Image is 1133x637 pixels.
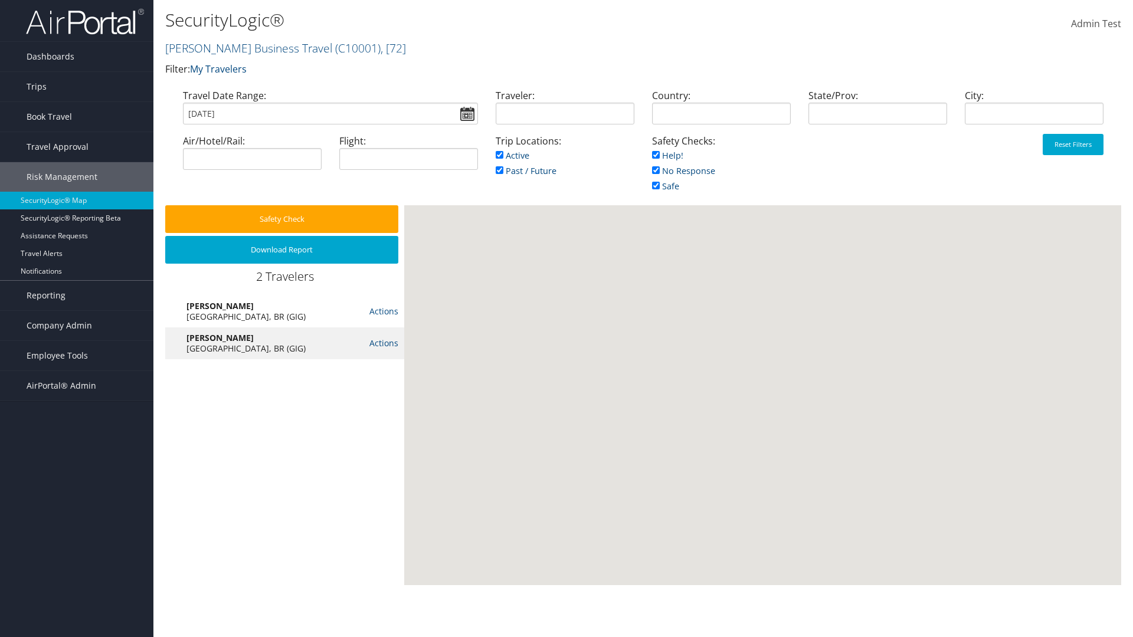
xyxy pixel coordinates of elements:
div: Air/Hotel/Rail: [174,134,330,179]
a: Admin Test [1071,6,1121,42]
span: Book Travel [27,102,72,132]
a: Active [496,150,529,161]
a: No Response [652,165,715,176]
a: Actions [369,306,398,317]
a: Safe [652,180,679,192]
a: Past / Future [496,165,556,176]
span: Reporting [27,281,66,310]
a: Actions [369,337,398,349]
div: [PERSON_NAME] [186,333,345,343]
div: Trip Locations: [487,134,643,190]
span: Risk Management [27,162,97,192]
div: [PERSON_NAME] [186,301,345,311]
div: Safety Checks: [643,134,800,205]
h1: SecurityLogic® [165,8,803,32]
span: Trips [27,72,47,101]
span: , [ 72 ] [381,40,406,56]
div: [GEOGRAPHIC_DATA], BR (GIG) [186,343,345,354]
div: Travel Date Range: [174,88,487,134]
img: airportal-logo.png [26,8,144,35]
div: [GEOGRAPHIC_DATA], BR (GIG) [186,311,345,322]
div: State/Prov: [800,88,956,134]
div: Flight: [330,134,487,179]
a: Help! [652,150,683,161]
p: Filter: [165,62,803,77]
span: ( C10001 ) [335,40,381,56]
span: Admin Test [1071,17,1121,30]
a: My Travelers [190,63,247,75]
button: Reset Filters [1043,134,1103,155]
div: Country: [643,88,800,134]
span: Employee Tools [27,341,88,370]
button: Download Report [165,236,398,264]
a: [PERSON_NAME] Business Travel [165,40,406,56]
div: Traveler: [487,88,643,134]
div: 2 Travelers [165,268,404,291]
span: Company Admin [27,311,92,340]
span: Dashboards [27,42,74,71]
button: Safety Check [165,205,398,233]
span: Travel Approval [27,132,89,162]
div: City: [956,88,1112,134]
span: AirPortal® Admin [27,371,96,400]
